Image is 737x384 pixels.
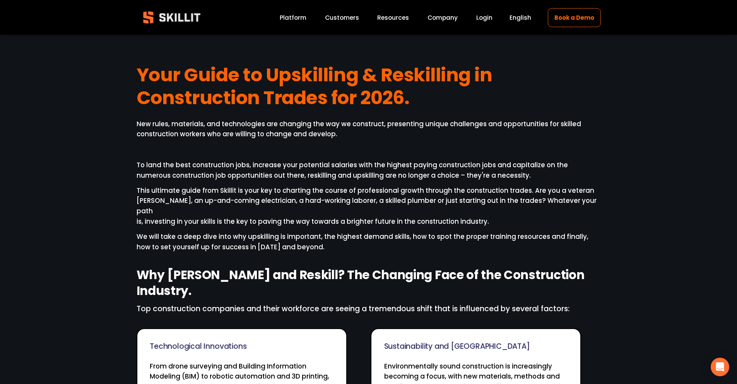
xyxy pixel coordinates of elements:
a: Customers [325,12,359,23]
p: New rules, materials, and technologies are changing the way we construct, presenting unique chall... [137,119,601,140]
div: language picker [510,12,531,23]
div: Open Intercom Messenger [711,358,729,376]
p: To land the best construction jobs, increase your potential salaries with the highest paying cons... [137,160,601,181]
a: Login [476,12,492,23]
a: Book a Demo [548,8,600,27]
span: Technological Innovations [150,341,246,351]
span: English [510,13,531,22]
a: Platform [280,12,306,23]
p: We will take a deep dive into why upskilling is important, the highest demand skills, how to spot... [137,231,601,252]
span: Sustainability and [GEOGRAPHIC_DATA] [384,341,530,351]
p: This ultimate guide from Skillit is your key to charting the course of professional growth throug... [137,185,601,227]
p: Top construction companies and their workforce are seeing a tremendous shift that is influenced b... [137,303,601,315]
a: folder dropdown [377,12,409,23]
strong: Why [PERSON_NAME] and Reskill? The Changing Face of the Construction Industry. [137,266,587,299]
span: Resources [377,13,409,22]
a: Company [427,12,458,23]
img: Skillit [137,6,207,29]
strong: Your Guide to Upskilling & Reskilling in Construction Trades for 2026. [137,62,496,111]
